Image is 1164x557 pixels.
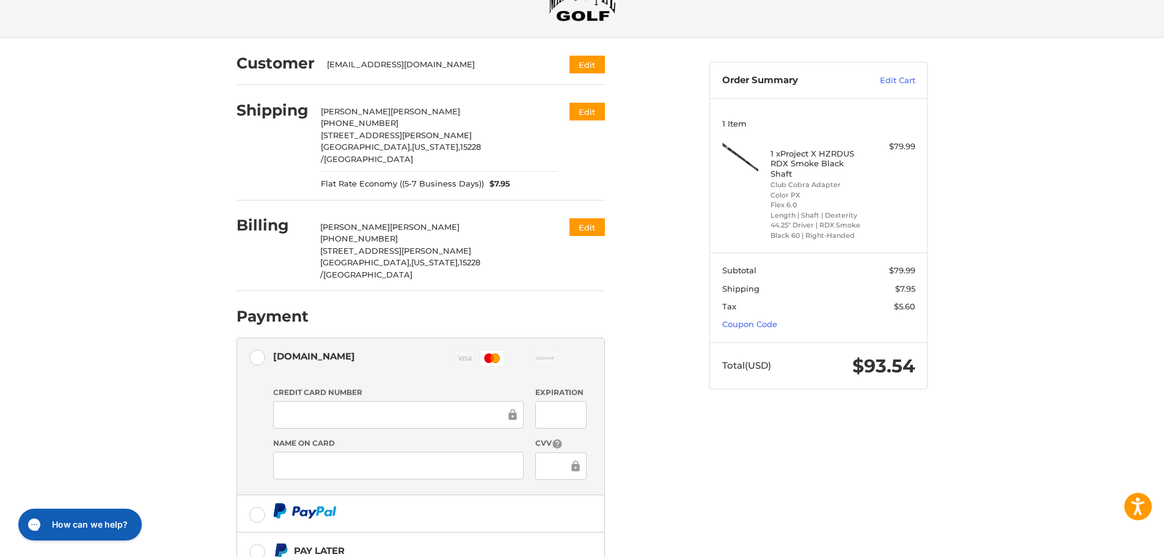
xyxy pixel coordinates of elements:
[236,307,309,326] h2: Payment
[327,59,546,71] div: [EMAIL_ADDRESS][DOMAIN_NAME]
[771,190,864,201] li: Color PX
[390,222,459,232] span: [PERSON_NAME]
[854,75,915,87] a: Edit Cart
[321,178,484,190] span: Flat Rate Economy ((5-7 Business Days))
[323,270,412,279] span: [GEOGRAPHIC_DATA]
[321,142,481,164] span: 15228 /
[411,257,459,267] span: [US_STATE],
[569,56,605,73] button: Edit
[321,130,472,140] span: [STREET_ADDRESS][PERSON_NAME]
[236,101,309,120] h2: Shipping
[722,265,756,275] span: Subtotal
[771,200,864,210] li: Flex 6.0
[320,246,471,256] span: [STREET_ADDRESS][PERSON_NAME]
[324,154,413,164] span: [GEOGRAPHIC_DATA]
[320,222,390,232] span: [PERSON_NAME]
[12,504,145,545] iframe: Gorgias live chat messenger
[320,257,411,267] span: [GEOGRAPHIC_DATA],
[484,178,511,190] span: $7.95
[722,301,736,311] span: Tax
[321,106,390,116] span: [PERSON_NAME]
[771,149,864,179] h4: 1 x Project X HZRDUS RDX Smoke Black Shaft
[722,75,854,87] h3: Order Summary
[273,503,337,518] img: PayPal icon
[321,118,398,128] span: [PHONE_NUMBER]
[320,257,480,279] span: 15228 /
[273,387,524,398] label: Credit Card Number
[771,210,864,241] li: Length | Shaft | Dexterity 44.25" Driver | RDX Smoke Black 60 | Right-Handed
[894,301,915,311] span: $5.60
[535,387,586,398] label: Expiration
[320,234,398,243] span: [PHONE_NUMBER]
[412,142,460,152] span: [US_STATE],
[722,360,771,371] span: Total (USD)
[895,284,915,293] span: $7.95
[236,216,308,235] h2: Billing
[273,438,524,449] label: Name on Card
[569,218,605,236] button: Edit
[390,106,460,116] span: [PERSON_NAME]
[535,438,586,449] label: CVV
[569,103,605,120] button: Edit
[722,119,915,128] h3: 1 Item
[889,265,915,275] span: $79.99
[722,319,777,329] a: Coupon Code
[236,54,315,73] h2: Customer
[867,141,915,153] div: $79.99
[852,355,915,377] span: $93.54
[771,180,864,190] li: Club Cobra Adapter
[321,142,412,152] span: [GEOGRAPHIC_DATA],
[722,284,760,293] span: Shipping
[273,346,355,366] div: [DOMAIN_NAME]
